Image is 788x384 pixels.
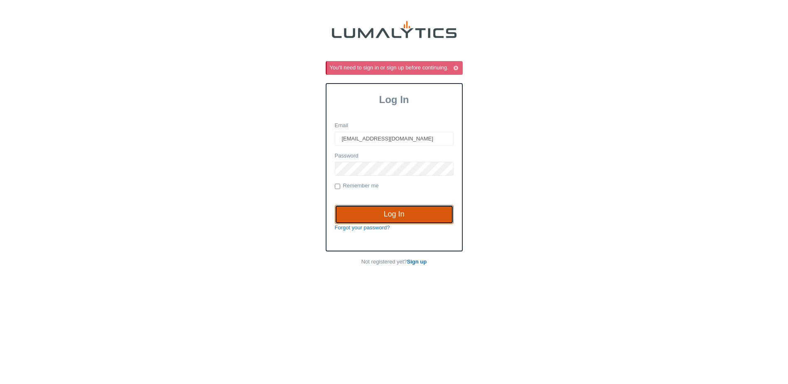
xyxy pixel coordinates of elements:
[335,205,454,224] input: Log In
[407,258,427,265] a: Sign up
[335,122,349,130] label: Email
[335,132,454,146] input: Email
[330,64,461,72] div: You'll need to sign in or sign up before continuing.
[335,182,379,190] label: Remember me
[335,152,358,160] label: Password
[326,258,463,266] p: Not registered yet?
[335,224,390,231] a: Forgot your password?
[332,21,457,38] img: lumalytics-black-e9b537c871f77d9ce8d3a6940f85695cd68c596e3f819dc492052d1098752254.png
[326,94,462,106] h3: Log In
[335,184,340,189] input: Remember me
